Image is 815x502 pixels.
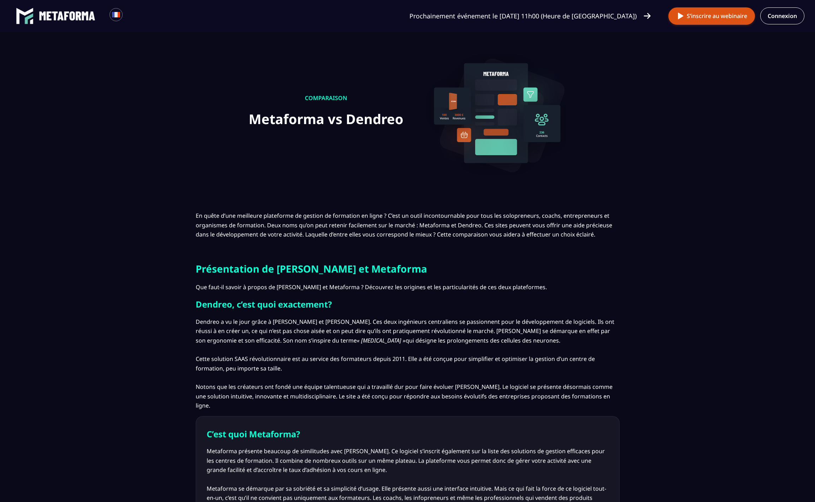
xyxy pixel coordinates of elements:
[249,108,403,130] h1: Metaforma vs Dendreo
[196,297,620,311] h3: Dendreo, c’est quoi exactement?
[196,261,620,277] h2: Présentation de [PERSON_NAME] et Metaforma
[249,93,403,103] p: Comparaison
[644,12,651,20] img: arrow-right
[123,8,140,24] div: Search for option
[196,317,620,410] p: Dendreo a vu le jour grâce à [PERSON_NAME] et [PERSON_NAME]. Ces deux ingénieurs centraliens se p...
[409,11,637,21] p: Prochainement événement le [DATE] 11h00 (Heure de [GEOGRAPHIC_DATA])
[196,211,620,239] p: En quête d’une meilleure plateforme de gestion de formation en ligne ? C’est un outil incontourna...
[357,337,406,344] span: « [MEDICAL_DATA] »
[207,427,609,441] h3: C’est quoi Metaforma?
[16,7,34,25] img: logo
[196,282,620,292] p: Que faut-il savoir à propos de [PERSON_NAME] et Metaforma ? Découvrez les origines et les particu...
[39,11,95,21] img: logo
[668,7,755,25] button: S’inscrire au webinaire
[112,10,120,19] img: fr
[129,12,134,20] input: Search for option
[760,7,804,24] a: Connexion
[425,42,567,184] img: evaluation-background
[676,12,685,21] img: play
